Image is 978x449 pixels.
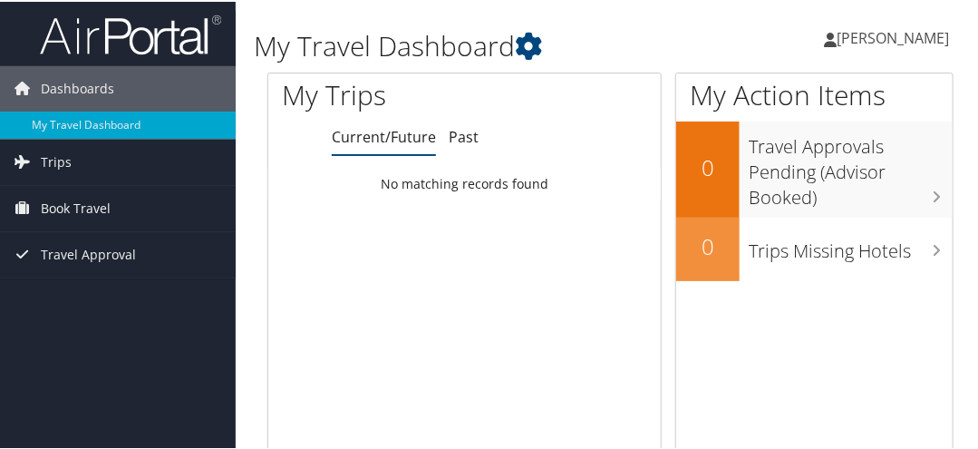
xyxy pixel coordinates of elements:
[676,216,953,279] a: 0Trips Missing Hotels
[40,12,221,54] img: airportal-logo.png
[676,229,740,260] h2: 0
[254,25,730,63] h1: My Travel Dashboard
[676,120,953,215] a: 0Travel Approvals Pending (Advisor Booked)
[749,228,953,262] h3: Trips Missing Hotels
[282,74,484,112] h1: My Trips
[41,230,136,276] span: Travel Approval
[41,184,111,229] span: Book Travel
[676,151,740,181] h2: 0
[449,125,479,145] a: Past
[41,138,72,183] span: Trips
[749,123,953,209] h3: Travel Approvals Pending (Advisor Booked)
[41,64,114,110] span: Dashboards
[824,9,967,63] a: [PERSON_NAME]
[837,26,949,46] span: [PERSON_NAME]
[268,166,661,199] td: No matching records found
[676,74,953,112] h1: My Action Items
[332,125,436,145] a: Current/Future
